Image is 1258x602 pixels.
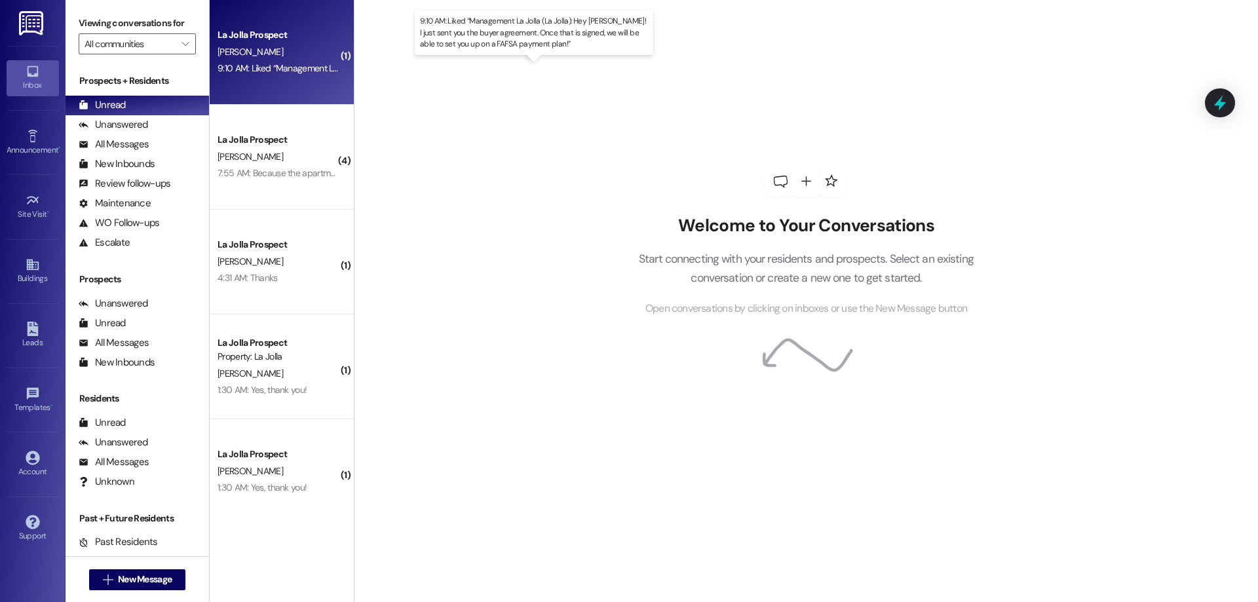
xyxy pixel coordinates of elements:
[218,465,283,477] span: [PERSON_NAME]
[79,316,126,330] div: Unread
[19,11,46,35] img: ResiDesk Logo
[218,367,283,379] span: [PERSON_NAME]
[66,392,209,405] div: Residents
[79,138,149,151] div: All Messages
[66,273,209,286] div: Prospects
[218,272,278,284] div: 4:31 AM: Thanks
[7,60,59,96] a: Inbox
[420,16,648,49] p: 9:10 AM: Liked “Management La Jolla (La Jolla): Hey [PERSON_NAME]! I just sent you the buyer agre...
[79,236,130,250] div: Escalate
[218,336,339,350] div: La Jolla Prospect
[7,254,59,289] a: Buildings
[619,250,993,287] p: Start connecting with your residents and prospects. Select an existing conversation or create a n...
[218,167,630,179] div: 7:55 AM: Because the apartment does have limited table space for that type of stuff with there be...
[79,197,151,210] div: Maintenance
[79,98,126,112] div: Unread
[218,133,339,147] div: La Jolla Prospect
[79,436,148,449] div: Unanswered
[79,455,149,469] div: All Messages
[79,475,134,489] div: Unknown
[7,383,59,418] a: Templates •
[218,447,339,461] div: La Jolla Prospect
[619,216,993,236] h2: Welcome to Your Conversations
[79,216,159,230] div: WO Follow-ups
[79,13,196,33] label: Viewing conversations for
[79,356,155,369] div: New Inbounds
[218,62,911,74] div: 9:10 AM: Liked “Management La Jolla (La Jolla): Hey [PERSON_NAME]! I just sent you the buyer agre...
[85,33,175,54] input: All communities
[7,189,59,225] a: Site Visit •
[79,157,155,171] div: New Inbounds
[218,238,339,252] div: La Jolla Prospect
[7,447,59,482] a: Account
[79,118,148,132] div: Unanswered
[79,336,149,350] div: All Messages
[66,512,209,525] div: Past + Future Residents
[218,151,283,162] span: [PERSON_NAME]
[218,255,283,267] span: [PERSON_NAME]
[89,569,186,590] button: New Message
[645,301,967,317] span: Open conversations by clicking on inboxes or use the New Message button
[50,401,52,410] span: •
[79,297,148,310] div: Unanswered
[218,28,339,42] div: La Jolla Prospect
[218,350,339,364] div: Property: La Jolla
[7,318,59,353] a: Leads
[79,416,126,430] div: Unread
[47,208,49,217] span: •
[218,384,307,396] div: 1:30 AM: Yes, thank you!
[181,39,189,49] i: 
[79,535,158,549] div: Past Residents
[218,46,283,58] span: [PERSON_NAME]
[7,511,59,546] a: Support
[58,143,60,153] span: •
[66,74,209,88] div: Prospects + Residents
[218,481,307,493] div: 1:30 AM: Yes, thank you!
[79,177,170,191] div: Review follow-ups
